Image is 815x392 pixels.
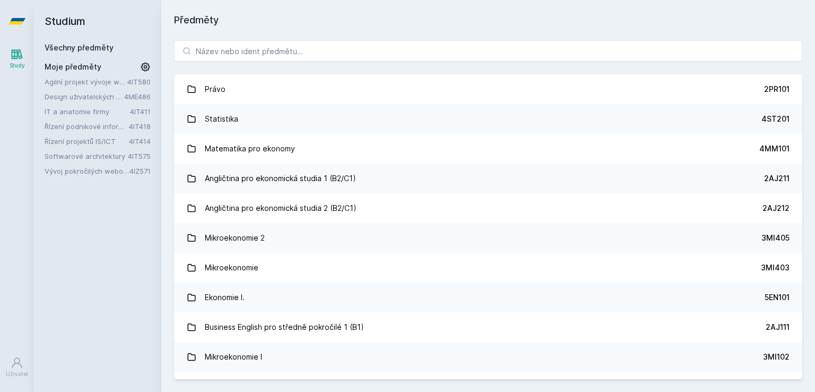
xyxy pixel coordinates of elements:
div: Angličtina pro ekonomická studia 2 (B2/C1) [205,198,357,219]
div: 4ST201 [761,114,790,124]
a: Právo 2PR101 [174,74,802,104]
div: 5EN101 [765,292,790,303]
a: 4IT575 [128,152,151,160]
a: 4IT418 [129,122,151,131]
a: Business English pro středně pokročilé 1 (B1) 2AJ111 [174,312,802,342]
a: Řízení podnikové informatiky [45,121,129,132]
a: Uživatel [2,351,32,384]
div: Statistika [205,108,238,130]
div: 2PR101 [764,84,790,95]
a: Angličtina pro ekonomická studia 1 (B2/C1) 2AJ211 [174,164,802,193]
div: Právo [205,79,226,100]
div: 3MI102 [763,352,790,362]
div: 4MM101 [759,143,790,154]
div: Uživatel [6,370,28,378]
div: Business English pro středně pokročilé 1 (B1) [205,317,364,338]
a: Všechny předměty [45,43,114,52]
a: Agilní projekt vývoje webové aplikace [45,76,127,87]
a: 4IZ571 [129,167,151,175]
a: 4IT580 [127,78,151,86]
a: Ekonomie I. 5EN101 [174,283,802,312]
div: Ekonomie I. [205,287,245,308]
a: Study [2,42,32,75]
div: 2AJ111 [766,322,790,333]
span: Moje předměty [45,62,101,72]
a: 4ME486 [124,92,151,101]
a: 4IT414 [129,137,151,146]
a: Statistika 4ST201 [174,104,802,134]
div: 3MI405 [761,233,790,243]
div: Mikroekonomie I [205,346,262,368]
a: Mikroekonomie 2 3MI405 [174,223,802,253]
a: Vývoj pokročilých webových aplikací v PHP [45,166,129,176]
div: Study [10,62,25,70]
a: IT a anatomie firmy [45,106,130,117]
div: 2AJ211 [764,173,790,184]
a: Mikroekonomie I 3MI102 [174,342,802,372]
a: Matematika pro ekonomy 4MM101 [174,134,802,164]
a: Design uživatelských rozhraní [45,91,124,102]
div: 2AJ212 [762,203,790,214]
a: Řízení projektů IS/ICT [45,136,129,147]
div: 3MI403 [761,262,790,273]
a: 4IT411 [130,107,151,116]
a: Mikroekonomie 3MI403 [174,253,802,283]
div: Mikroekonomie 2 [205,227,265,249]
div: Angličtina pro ekonomická studia 1 (B2/C1) [205,168,356,189]
div: Mikroekonomie [205,257,258,278]
div: Matematika pro ekonomy [205,138,295,159]
a: Angličtina pro ekonomická studia 2 (B2/C1) 2AJ212 [174,193,802,223]
a: Softwarové architektury [45,151,128,161]
input: Název nebo ident předmětu… [174,40,802,62]
h1: Předměty [174,13,802,28]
